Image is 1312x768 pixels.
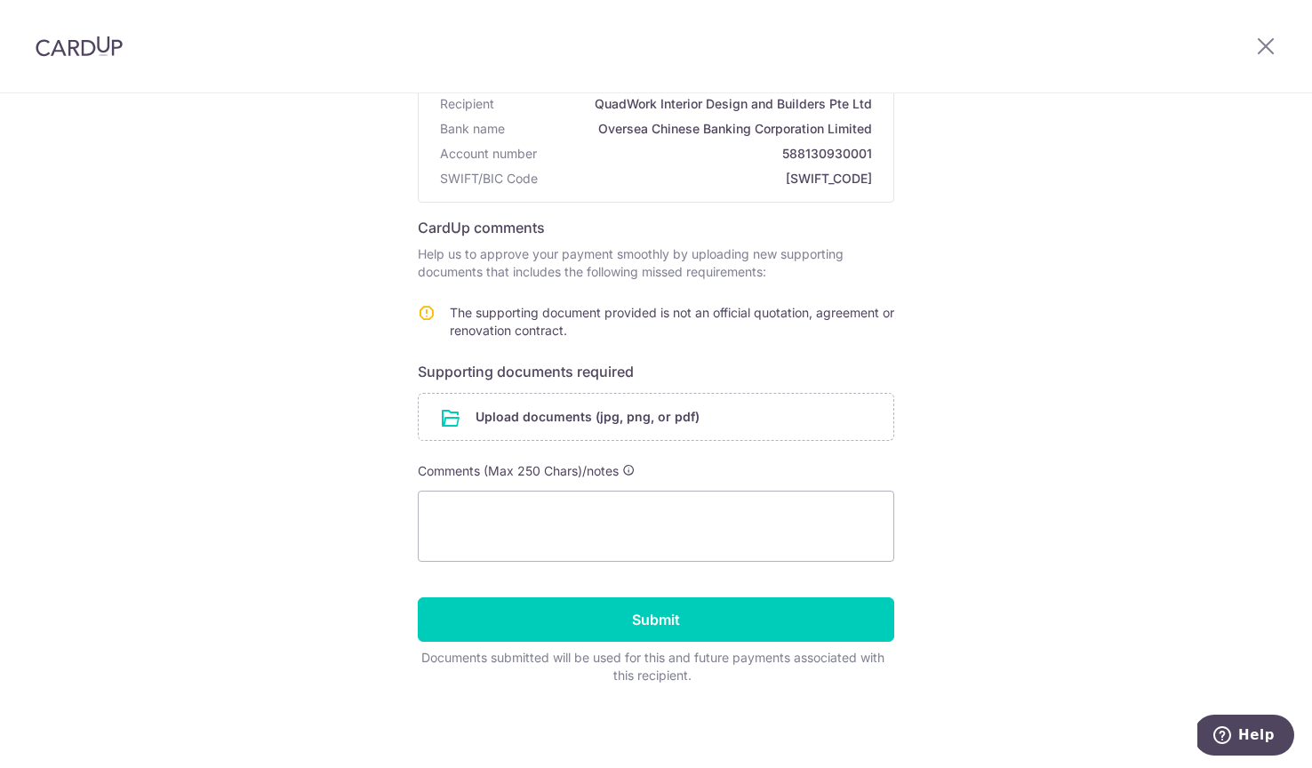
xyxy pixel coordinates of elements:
[418,463,619,478] span: Comments (Max 250 Chars)/notes
[1197,715,1294,759] iframe: Opens a widget where you can find more information
[418,245,894,281] p: Help us to approve your payment smoothly by uploading new supporting documents that includes the ...
[418,393,894,441] div: Upload documents (jpg, png, or pdf)
[545,170,872,188] span: [SWIFT_CODE]
[418,217,894,238] h6: CardUp comments
[440,145,537,163] span: Account number
[450,305,894,338] span: The supporting document provided is not an official quotation, agreement or renovation contract.
[512,120,872,138] span: Oversea Chinese Banking Corporation Limited
[418,597,894,642] input: Submit
[36,36,123,57] img: CardUp
[440,120,505,138] span: Bank name
[544,145,872,163] span: 588130930001
[440,95,494,113] span: Recipient
[440,170,538,188] span: SWIFT/BIC Code
[501,95,872,113] span: QuadWork Interior Design and Builders Pte Ltd
[418,649,887,684] div: Documents submitted will be used for this and future payments associated with this recipient.
[418,361,894,382] h6: Supporting documents required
